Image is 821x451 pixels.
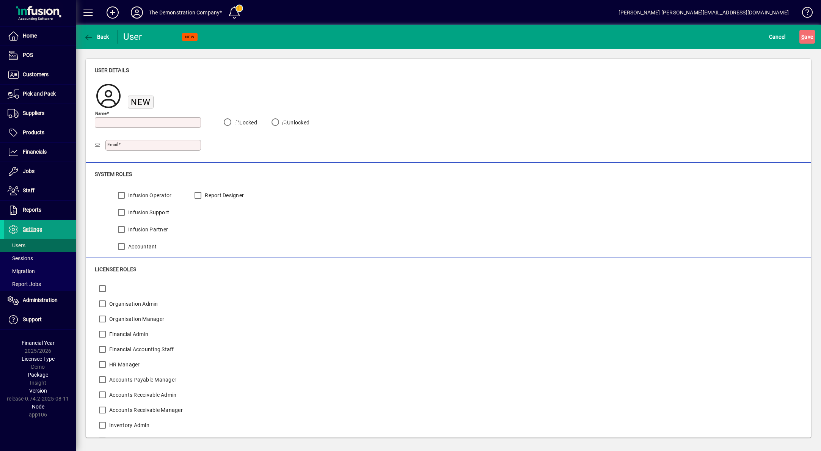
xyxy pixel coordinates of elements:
span: S [801,34,804,40]
mat-label: Email [107,142,118,147]
span: Administration [23,297,58,303]
a: Report Jobs [4,278,76,291]
label: Accountant [127,243,157,250]
a: Customers [4,65,76,84]
label: Accounts Receivable Admin [108,391,176,399]
span: Cancel [769,31,786,43]
app-page-header-button: Back [76,30,118,44]
label: Accounts Receivable Manager [108,406,183,414]
span: Products [23,129,44,135]
a: Home [4,27,76,46]
span: User details [95,67,129,73]
span: Financials [23,149,47,155]
label: Financial Admin [108,330,148,338]
label: Organisation Manager [108,315,164,323]
span: Licensee roles [95,266,136,272]
div: [PERSON_NAME] [PERSON_NAME][EMAIL_ADDRESS][DOMAIN_NAME] [618,6,789,19]
span: Sessions [8,255,33,261]
span: System roles [95,171,132,177]
span: ave [801,31,813,43]
mat-label: Name [95,110,107,116]
label: Accounts Payable Manager [108,376,176,383]
div: User [123,31,155,43]
a: Pick and Pack [4,85,76,104]
a: Sessions [4,252,76,265]
button: Back [82,30,111,44]
span: Pick and Pack [23,91,56,97]
label: Infusion Operator [127,192,171,199]
span: Licensee Type [22,356,55,362]
a: POS [4,46,76,65]
label: Report Designer [203,192,244,199]
span: Node [32,404,44,410]
span: Financial Year [22,340,55,346]
a: Support [4,310,76,329]
span: Report Jobs [8,281,41,287]
span: Home [23,33,37,39]
button: Cancel [767,30,788,44]
span: Settings [23,226,42,232]
label: Inventory Controller [108,437,158,444]
a: Knowledge Base [796,2,812,26]
button: Save [799,30,815,44]
label: Infusion Support [127,209,169,216]
span: Back [84,34,109,40]
span: Users [8,242,25,248]
a: Staff [4,181,76,200]
a: Financials [4,143,76,162]
a: Jobs [4,162,76,181]
label: Financial Accounting Staff [108,346,174,353]
span: Jobs [23,168,35,174]
label: Inventory Admin [108,421,149,429]
a: Products [4,123,76,142]
label: Unlocked [281,119,309,126]
button: Profile [125,6,149,19]
a: Migration [4,265,76,278]
a: Users [4,239,76,252]
a: Administration [4,291,76,310]
span: Customers [23,71,49,77]
button: Add [100,6,125,19]
span: Migration [8,268,35,274]
label: HR Manager [108,361,140,368]
span: NEW [185,35,195,39]
div: The Demonstration Company* [149,6,222,19]
label: Locked [233,119,257,126]
span: Reports [23,207,41,213]
span: New [131,97,151,107]
span: Package [28,372,48,378]
span: Suppliers [23,110,44,116]
a: Reports [4,201,76,220]
span: Support [23,316,42,322]
span: Staff [23,187,35,193]
span: Version [29,388,47,394]
label: Organisation Admin [108,300,158,308]
label: Infusion Partner [127,226,168,233]
span: POS [23,52,33,58]
a: Suppliers [4,104,76,123]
